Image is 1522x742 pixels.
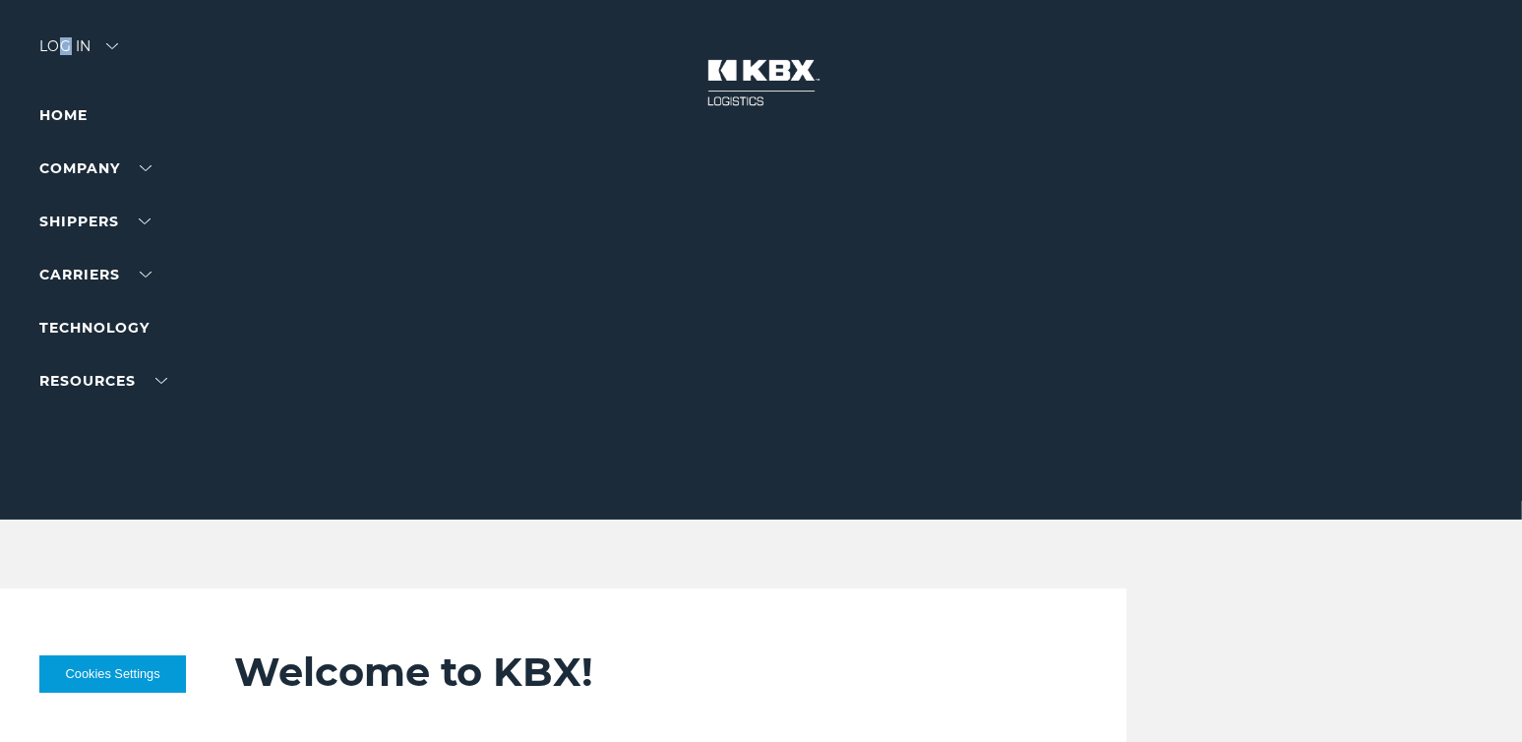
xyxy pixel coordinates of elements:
a: Carriers [39,266,152,283]
h2: Welcome to KBX! [235,648,1057,697]
a: Company [39,159,152,177]
a: Technology [39,319,150,337]
a: SHIPPERS [39,213,151,230]
img: arrow [106,43,118,49]
img: kbx logo [688,39,835,126]
button: Cookies Settings [39,655,186,693]
a: Home [39,106,88,124]
a: RESOURCES [39,372,167,390]
div: Log in [39,39,118,68]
